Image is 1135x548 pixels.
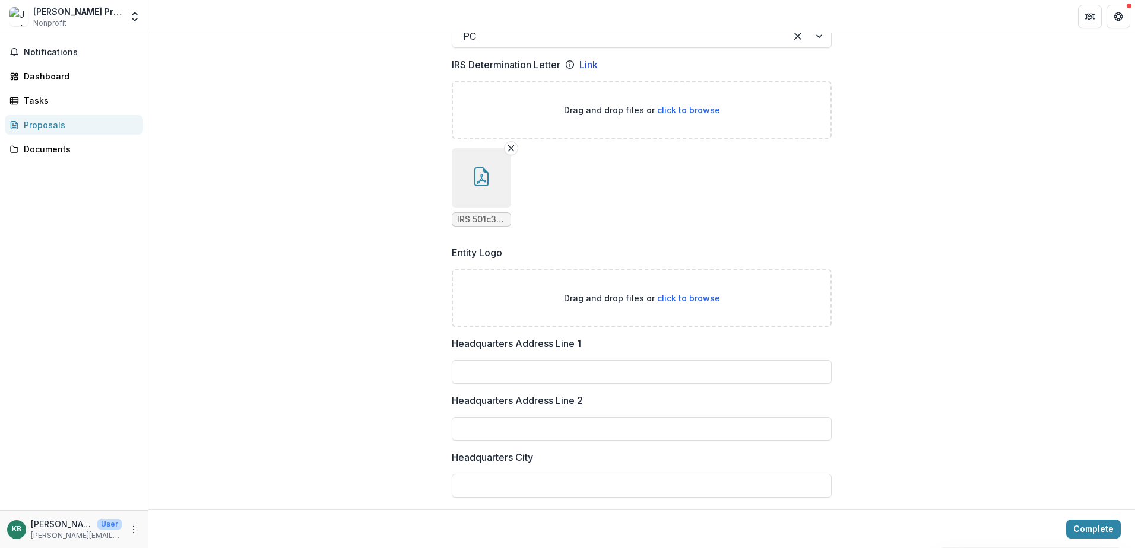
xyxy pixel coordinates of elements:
p: Headquarters Address Line 1 [452,336,581,351]
div: Remove FileIRS 501c3 Determination Letter.pdf [452,148,511,227]
p: [PERSON_NAME][EMAIL_ADDRESS][DOMAIN_NAME] [31,530,122,541]
span: Nonprofit [33,18,66,28]
p: Drag and drop files or [564,104,720,116]
button: Partners [1078,5,1102,28]
p: User [97,519,122,530]
button: Notifications [5,43,143,62]
p: Headquarters State [452,507,538,521]
img: Joshua Project Initiative [9,7,28,26]
p: Entity Logo [452,246,502,260]
div: [PERSON_NAME] Project Initiative [33,5,122,18]
a: Proposals [5,115,143,135]
span: Notifications [24,47,138,58]
button: More [126,522,141,537]
span: click to browse [657,105,720,115]
div: Clear selected options [788,27,807,46]
p: [PERSON_NAME] [31,518,93,530]
p: IRS Determination Letter [452,58,560,72]
span: click to browse [657,293,720,303]
div: Dashboard [24,70,134,82]
button: Remove File [504,141,518,155]
div: Tasks [24,94,134,107]
a: Link [579,58,598,72]
div: Proposals [24,119,134,131]
button: Open entity switcher [126,5,143,28]
button: Complete [1066,520,1121,539]
button: Get Help [1107,5,1130,28]
div: Documents [24,143,134,155]
a: Documents [5,139,143,159]
div: Kelly Benthem [12,525,21,533]
a: Tasks [5,91,143,110]
a: Dashboard [5,66,143,86]
p: Headquarters City [452,450,533,464]
p: Headquarters Address Line 2 [452,393,583,407]
span: IRS 501c3 Determination Letter.pdf [457,215,506,225]
p: Drag and drop files or [564,292,720,304]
